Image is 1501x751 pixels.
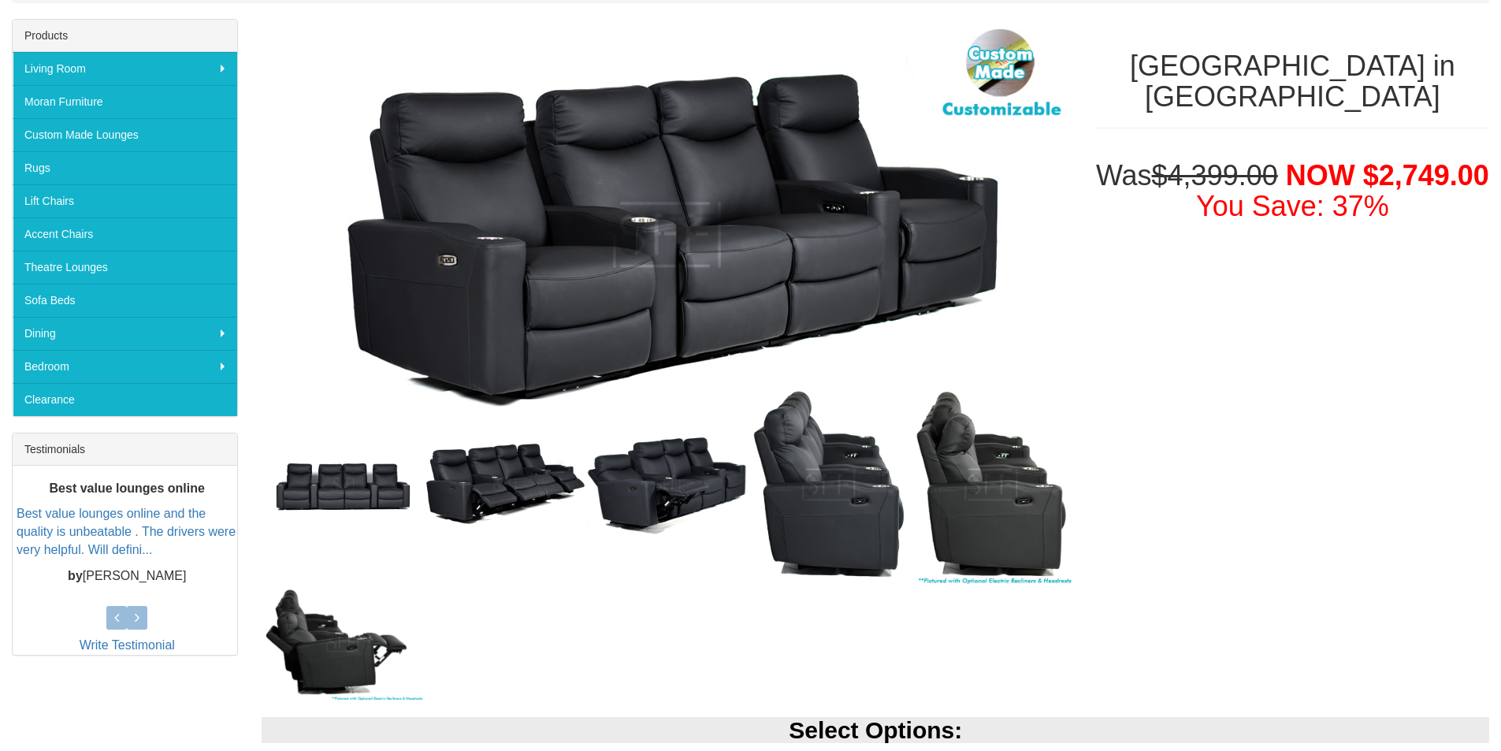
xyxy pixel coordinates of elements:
h1: Was [1096,160,1489,222]
a: Living Room [13,52,237,85]
span: NOW $2,749.00 [1286,159,1489,191]
a: Clearance [13,383,237,416]
a: Lift Chairs [13,184,237,217]
a: Rugs [13,151,237,184]
a: Sofa Beds [13,284,237,317]
a: Theatre Lounges [13,251,237,284]
a: Best value lounges online and the quality is unbeatable . The drivers were very helpful. Will def... [17,507,236,556]
div: Products [13,20,237,52]
a: Custom Made Lounges [13,118,237,151]
b: by [68,569,83,582]
b: Best value lounges online [50,481,205,495]
a: Accent Chairs [13,217,237,251]
a: Write Testimonial [80,638,175,652]
a: Dining [13,317,237,350]
del: $4,399.00 [1152,159,1278,191]
h1: [GEOGRAPHIC_DATA] in [GEOGRAPHIC_DATA] [1096,50,1489,113]
a: Bedroom [13,350,237,383]
div: Testimonials [13,433,237,466]
b: Select Options: [789,717,962,743]
p: [PERSON_NAME] [17,567,237,586]
font: You Save: 37% [1196,190,1389,222]
a: Moran Furniture [13,85,237,118]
